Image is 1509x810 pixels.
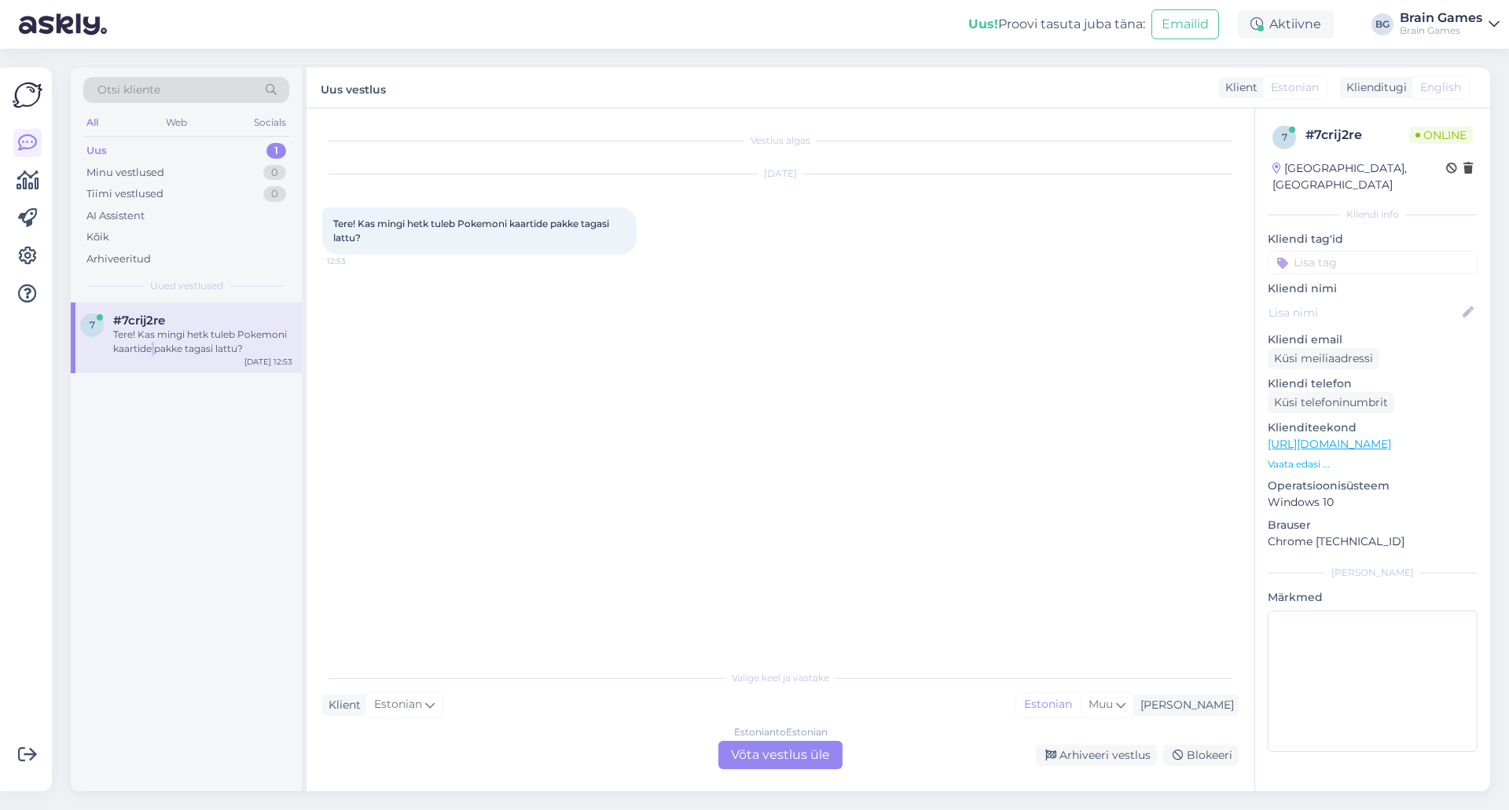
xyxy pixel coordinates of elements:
div: Valige keel ja vastake [322,671,1239,685]
div: Proovi tasuta juba täna: [968,15,1145,34]
div: Arhiveeritud [86,251,151,267]
div: # 7crij2re [1305,126,1409,145]
p: Operatsioonisüsteem [1268,478,1478,494]
input: Lisa tag [1268,251,1478,274]
a: Brain GamesBrain Games [1400,12,1500,37]
div: Tiimi vestlused [86,186,163,202]
div: 0 [263,186,286,202]
div: Estonian to Estonian [734,725,828,739]
span: Estonian [1271,79,1319,96]
div: Küsi meiliaadressi [1268,348,1379,369]
span: Otsi kliente [97,82,160,98]
div: Kliendi info [1268,207,1478,222]
p: Märkmed [1268,589,1478,606]
div: Tere! Kas mingi hetk tuleb Pokemoni kaartide pakke tagasi lattu? [113,328,292,356]
span: Muu [1089,697,1113,711]
span: Online [1409,126,1473,144]
div: BG [1371,13,1393,35]
span: 12:53 [327,255,386,267]
div: Blokeeri [1163,745,1239,766]
p: Brauser [1268,517,1478,533]
div: [DATE] 12:53 [244,356,292,368]
div: Minu vestlused [86,165,164,181]
p: Chrome [TECHNICAL_ID] [1268,533,1478,550]
div: Kõik [86,229,109,245]
div: [PERSON_NAME] [1268,566,1478,580]
div: Klient [322,697,361,713]
label: Uus vestlus [321,77,386,98]
span: #7crij2re [113,313,165,328]
p: Kliendi telefon [1268,376,1478,392]
img: Askly Logo [13,80,42,110]
div: Brain Games [1400,24,1482,37]
div: Estonian [1016,693,1080,717]
div: AI Assistent [86,208,145,224]
input: Lisa nimi [1269,304,1459,321]
div: Web [163,112,190,133]
button: Emailid [1151,9,1219,39]
div: [PERSON_NAME] [1134,697,1234,713]
a: [URL][DOMAIN_NAME] [1268,437,1391,451]
p: Windows 10 [1268,494,1478,511]
p: Klienditeekond [1268,420,1478,436]
div: Vestlus algas [322,134,1239,148]
div: Brain Games [1400,12,1482,24]
div: Aktiivne [1238,10,1334,38]
div: All [83,112,101,133]
div: Klienditugi [1340,79,1407,96]
div: Võta vestlus üle [718,741,843,769]
div: [DATE] [322,167,1239,181]
b: Uus! [968,16,998,31]
p: Kliendi email [1268,332,1478,348]
p: Kliendi nimi [1268,280,1478,297]
p: Kliendi tag'id [1268,231,1478,247]
span: Uued vestlused [150,279,223,293]
span: 7 [1282,131,1287,143]
span: Tere! Kas mingi hetk tuleb Pokemoni kaartide pakke tagasi lattu? [333,218,611,244]
span: English [1420,79,1461,96]
p: Vaata edasi ... [1268,457,1478,471]
div: Socials [251,112,289,133]
span: Estonian [374,696,422,713]
div: Küsi telefoninumbrit [1268,392,1394,413]
div: Klient [1219,79,1257,96]
div: [GEOGRAPHIC_DATA], [GEOGRAPHIC_DATA] [1272,160,1446,193]
div: Arhiveeri vestlus [1036,745,1157,766]
div: 0 [263,165,286,181]
div: Uus [86,143,107,159]
div: 1 [266,143,286,159]
span: 7 [90,319,95,331]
